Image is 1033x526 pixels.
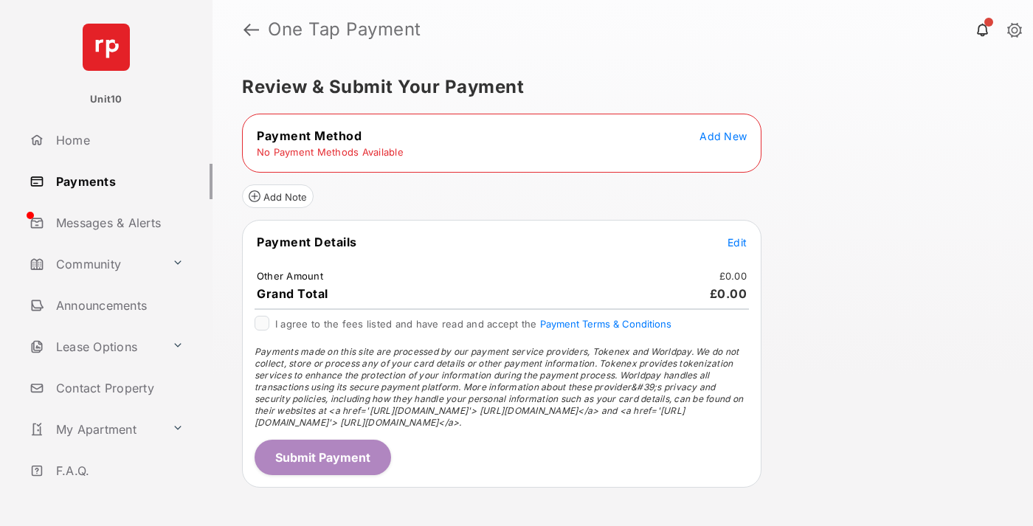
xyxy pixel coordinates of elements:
[719,269,747,283] td: £0.00
[83,24,130,71] img: svg+xml;base64,PHN2ZyB4bWxucz0iaHR0cDovL3d3dy53My5vcmcvMjAwMC9zdmciIHdpZHRoPSI2NCIgaGVpZ2h0PSI2NC...
[24,164,213,199] a: Payments
[24,412,166,447] a: My Apartment
[90,92,122,107] p: Unit10
[255,440,391,475] button: Submit Payment
[540,318,671,330] button: I agree to the fees listed and have read and accept the
[699,130,747,142] span: Add New
[728,236,747,249] span: Edit
[257,235,357,249] span: Payment Details
[728,235,747,249] button: Edit
[24,246,166,282] a: Community
[24,288,213,323] a: Announcements
[257,128,362,143] span: Payment Method
[242,78,992,96] h5: Review & Submit Your Payment
[256,269,324,283] td: Other Amount
[24,329,166,364] a: Lease Options
[256,145,404,159] td: No Payment Methods Available
[699,128,747,143] button: Add New
[710,286,747,301] span: £0.00
[24,122,213,158] a: Home
[24,453,213,488] a: F.A.Q.
[257,286,328,301] span: Grand Total
[268,21,421,38] strong: One Tap Payment
[242,184,314,208] button: Add Note
[24,205,213,240] a: Messages & Alerts
[24,370,213,406] a: Contact Property
[255,346,743,428] span: Payments made on this site are processed by our payment service providers, Tokenex and Worldpay. ...
[275,318,671,330] span: I agree to the fees listed and have read and accept the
